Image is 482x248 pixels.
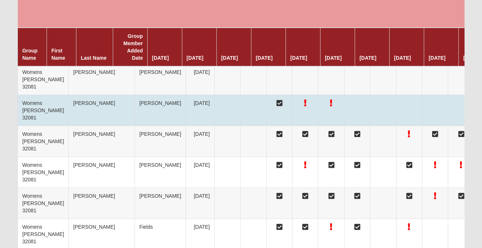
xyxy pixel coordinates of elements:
a: Group Member Added Date [123,33,143,61]
td: [PERSON_NAME] [135,157,186,188]
td: [PERSON_NAME] [69,126,135,157]
a: Last Name [81,55,107,61]
a: [DATE] [429,55,445,61]
a: [DATE] [290,55,307,61]
td: Womens [PERSON_NAME] 32081 [18,64,69,95]
a: [DATE] [359,55,376,61]
td: Womens [PERSON_NAME] 32081 [18,126,69,157]
td: [DATE] [186,126,215,157]
td: [PERSON_NAME] [135,95,186,126]
td: Womens [PERSON_NAME] 32081 [18,188,69,219]
td: [PERSON_NAME] [135,126,186,157]
td: [DATE] [186,157,215,188]
td: [PERSON_NAME] [69,64,135,95]
td: [PERSON_NAME] [135,64,186,95]
td: [PERSON_NAME] [69,188,135,219]
td: [DATE] [186,64,215,95]
a: [DATE] [394,55,411,61]
a: Group Name [22,48,37,61]
a: [DATE] [187,55,203,61]
td: Womens [PERSON_NAME] 32081 [18,157,69,188]
td: [DATE] [186,188,215,219]
a: [DATE] [325,55,342,61]
td: [PERSON_NAME] [135,188,186,219]
a: [DATE] [221,55,238,61]
a: First Name [51,48,65,61]
a: [DATE] [463,55,480,61]
a: [DATE] [152,55,169,61]
a: [DATE] [256,55,272,61]
td: Womens [PERSON_NAME] 32081 [18,95,69,126]
td: [DATE] [186,95,215,126]
td: [PERSON_NAME] [69,157,135,188]
td: [PERSON_NAME] [69,95,135,126]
